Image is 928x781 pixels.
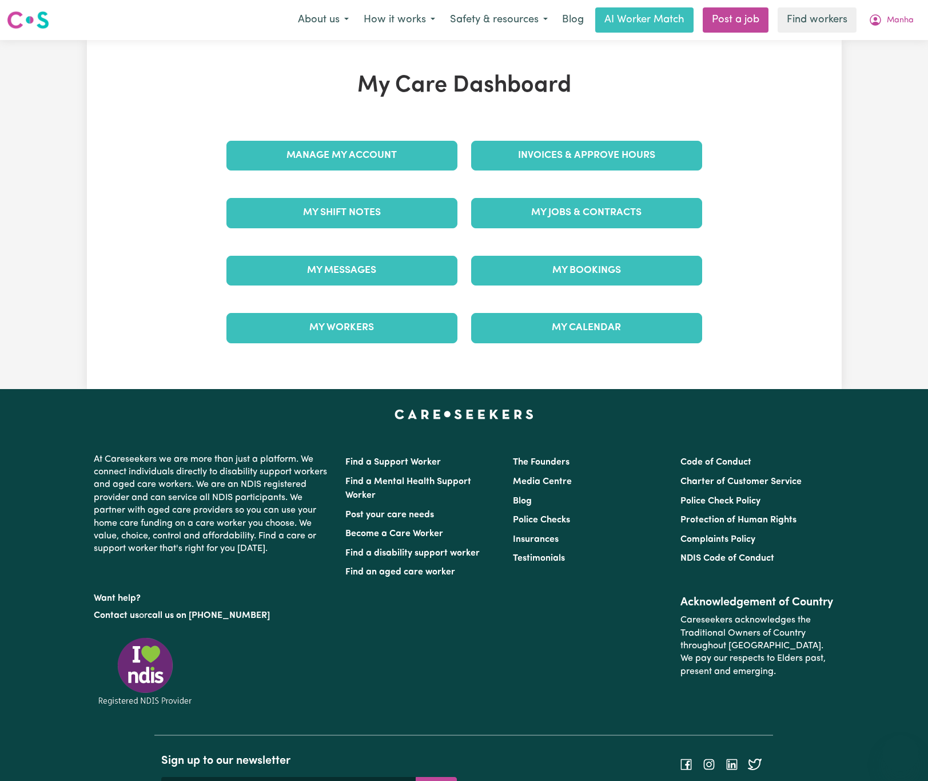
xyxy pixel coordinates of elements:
a: Police Checks [513,516,570,525]
span: Manha [887,14,914,27]
a: My Jobs & Contracts [471,198,702,228]
a: Police Check Policy [680,497,760,506]
a: Careseekers logo [7,7,49,33]
button: Safety & resources [443,8,555,32]
a: My Calendar [471,313,702,343]
a: Blog [513,497,532,506]
p: Careseekers acknowledges the Traditional Owners of Country throughout [GEOGRAPHIC_DATA]. We pay o... [680,609,834,683]
a: Testimonials [513,554,565,563]
p: or [94,605,332,627]
a: call us on [PHONE_NUMBER] [148,611,270,620]
a: Post your care needs [345,510,434,520]
a: Follow Careseekers on Facebook [679,759,693,768]
a: NDIS Code of Conduct [680,554,774,563]
a: Protection of Human Rights [680,516,796,525]
a: My Workers [226,313,457,343]
a: Blog [555,7,591,33]
a: My Shift Notes [226,198,457,228]
p: At Careseekers we are more than just a platform. We connect individuals directly to disability su... [94,449,332,560]
a: Follow Careseekers on LinkedIn [725,759,739,768]
iframe: Button to launch messaging window [882,735,919,772]
a: Find an aged care worker [345,568,455,577]
img: Registered NDIS provider [94,636,197,707]
a: Find workers [778,7,857,33]
a: Manage My Account [226,141,457,171]
a: Contact us [94,611,139,620]
a: Careseekers home page [395,410,533,419]
a: Find a disability support worker [345,549,480,558]
h2: Sign up to our newsletter [161,754,457,768]
a: Follow Careseekers on Instagram [702,759,716,768]
a: Post a job [703,7,768,33]
h1: My Care Dashboard [220,72,709,100]
img: Careseekers logo [7,10,49,30]
a: Follow Careseekers on Twitter [748,759,762,768]
a: Find a Mental Health Support Worker [345,477,471,500]
p: Want help? [94,588,332,605]
a: AI Worker Match [595,7,694,33]
a: The Founders [513,458,569,467]
a: My Messages [226,256,457,286]
h2: Acknowledgement of Country [680,596,834,609]
a: Insurances [513,535,559,544]
a: Complaints Policy [680,535,755,544]
button: About us [290,8,356,32]
a: Become a Care Worker [345,529,443,538]
a: My Bookings [471,256,702,286]
a: Code of Conduct [680,458,751,467]
button: My Account [861,8,921,32]
a: Find a Support Worker [345,458,441,467]
a: Invoices & Approve Hours [471,141,702,171]
a: Charter of Customer Service [680,477,802,486]
button: How it works [356,8,443,32]
a: Media Centre [513,477,572,486]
